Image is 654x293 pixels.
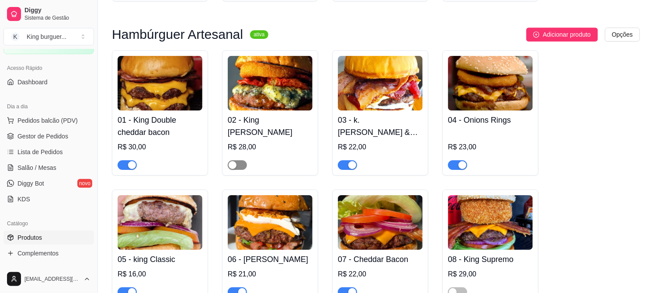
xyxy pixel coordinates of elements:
a: Complementos [3,246,94,260]
div: R$ 28,00 [228,142,313,152]
button: Adicionar produto [526,28,598,41]
button: Pedidos balcão (PDV) [3,114,94,128]
div: King burguer ... [27,32,66,41]
a: Lista de Pedidos [3,145,94,159]
span: Gestor de Pedidos [17,132,68,141]
h4: 05 - king Classic [118,253,202,265]
a: Diggy Botnovo [3,176,94,190]
h4: 01 - King Double cheddar bacon [118,114,202,138]
img: product-image [118,56,202,110]
a: Salão / Mesas [3,161,94,175]
a: DiggySistema de Gestão [3,3,94,24]
span: plus-circle [533,31,539,38]
img: product-image [338,195,423,250]
div: R$ 30,00 [118,142,202,152]
img: product-image [448,56,533,110]
button: Select a team [3,28,94,45]
img: product-image [228,195,313,250]
span: Produtos [17,233,42,242]
span: Opções [612,30,633,39]
a: Gestor de Pedidos [3,129,94,143]
span: Sistema de Gestão [24,14,90,21]
h4: 03 - k. [PERSON_NAME] & Julieta [338,114,423,138]
span: Complementos [17,249,59,258]
div: R$ 16,00 [118,269,202,279]
sup: ativa [250,30,268,39]
span: Diggy [24,7,90,14]
div: R$ 22,00 [338,142,423,152]
span: KDS [17,195,30,203]
img: product-image [118,195,202,250]
h4: 04 - Onions Rings [448,114,533,126]
h4: 02 - King [PERSON_NAME] [228,114,313,138]
span: Dashboard [17,78,48,86]
div: Acesso Rápido [3,61,94,75]
h4: 06 - [PERSON_NAME] [228,253,313,265]
h4: 08 - King Supremo [448,253,533,265]
span: [EMAIL_ADDRESS][DOMAIN_NAME] [24,276,80,283]
span: Adicionar produto [543,30,591,39]
span: Salão / Mesas [17,163,56,172]
h3: Hambúrguer Artesanal [112,29,243,40]
span: Lista de Pedidos [17,148,63,156]
a: Produtos [3,231,94,245]
img: product-image [338,56,423,110]
div: Catálogo [3,217,94,231]
img: product-image [448,195,533,250]
a: Dashboard [3,75,94,89]
span: Pedidos balcão (PDV) [17,116,78,125]
img: product-image [228,56,313,110]
span: K [11,32,20,41]
div: R$ 21,00 [228,269,313,279]
h4: 07 - Cheddar Bacon [338,253,423,265]
span: Diggy Bot [17,179,44,188]
a: KDS [3,192,94,206]
button: [EMAIL_ADDRESS][DOMAIN_NAME] [3,269,94,290]
div: R$ 29,00 [448,269,533,279]
div: R$ 22,00 [338,269,423,279]
div: Dia a dia [3,100,94,114]
button: Opções [605,28,640,41]
div: R$ 23,00 [448,142,533,152]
